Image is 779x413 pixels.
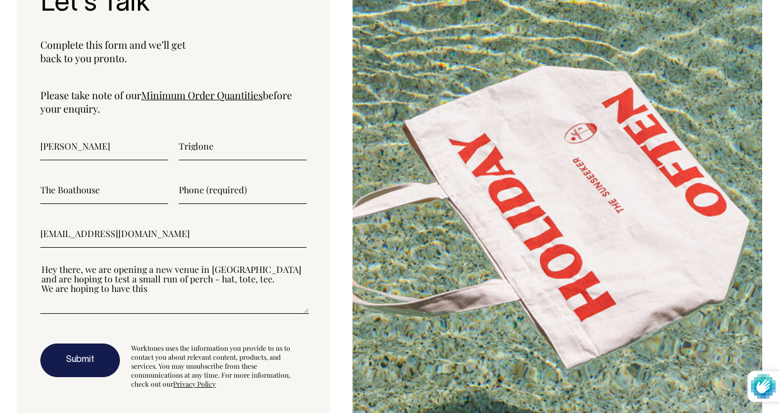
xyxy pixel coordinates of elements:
input: Phone (required) [179,176,307,204]
input: Last name (required) [179,132,307,160]
input: Business name [40,176,168,204]
p: Please take note of our before your enquiry. [40,89,307,115]
div: Worktones uses the information you provide to us to contact you about relevant content, products,... [131,344,306,388]
a: Privacy Policy [173,379,216,388]
a: Minimum Order Quantities [141,89,263,102]
input: Email (required) [40,220,307,248]
input: First name (required) [40,132,168,160]
p: Complete this form and we’ll get back to you pronto. [40,38,307,65]
img: Protected by hCaptcha [751,371,776,402]
button: Submit [40,344,120,377]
